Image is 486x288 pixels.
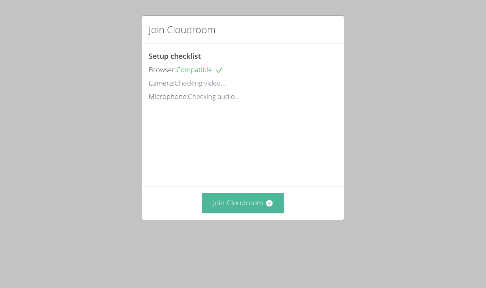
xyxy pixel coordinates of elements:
[149,78,175,88] span: Camera:
[149,22,215,37] h2: Join Cloudroom
[149,92,188,101] span: Microphone:
[176,65,223,74] span: Compatible
[175,78,226,88] span: Checking video...
[149,51,201,61] span: Setup checklist
[188,92,240,101] span: Checking audio...
[149,65,176,74] span: Browser:
[202,193,285,213] button: Join Cloudroom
